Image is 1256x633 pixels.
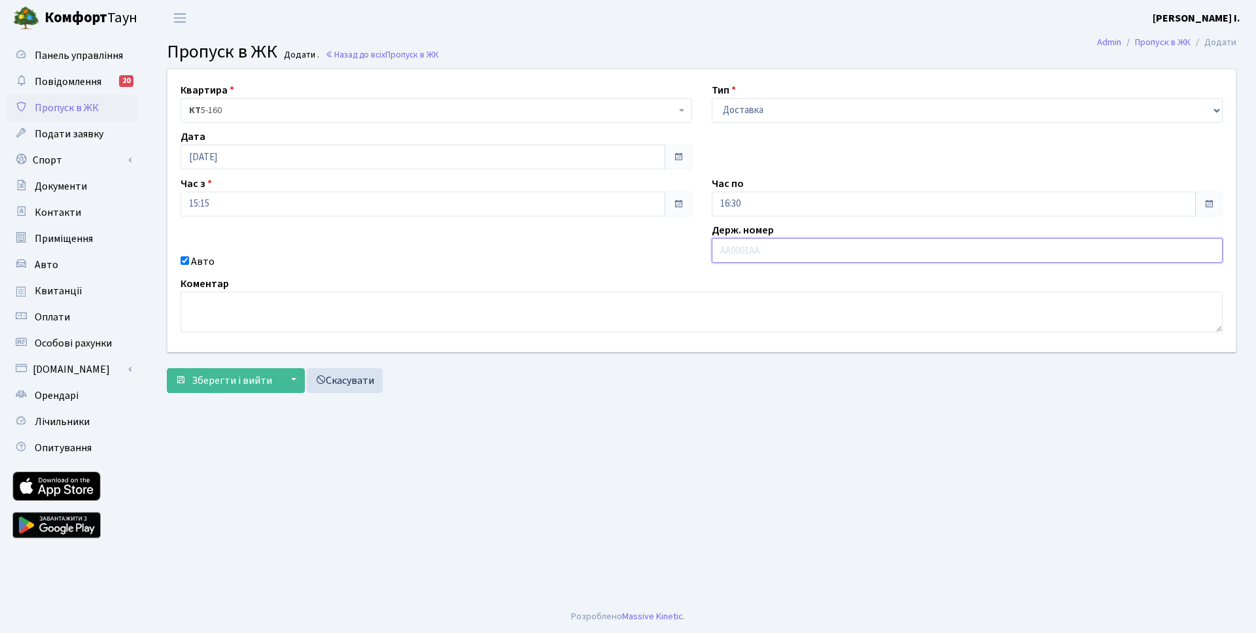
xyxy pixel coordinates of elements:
span: Лічильники [35,415,90,429]
nav: breadcrumb [1077,29,1256,56]
b: КТ [189,104,201,117]
span: Квитанції [35,284,82,298]
label: Тип [712,82,736,98]
span: Пропуск в ЖК [167,39,277,65]
span: Приміщення [35,231,93,246]
label: Дата [181,129,205,145]
a: Контакти [7,199,137,226]
a: Авто [7,252,137,278]
a: Документи [7,173,137,199]
span: <b>КТ</b>&nbsp;&nbsp;&nbsp;&nbsp;5-160 [189,104,676,117]
a: Повідомлення20 [7,69,137,95]
a: Лічильники [7,409,137,435]
span: Зберегти і вийти [192,373,272,388]
button: Переключити навігацію [164,7,196,29]
span: <b>КТ</b>&nbsp;&nbsp;&nbsp;&nbsp;5-160 [181,98,692,123]
a: Квитанції [7,278,137,304]
a: Назад до всіхПропуск в ЖК [325,48,439,61]
label: Держ. номер [712,222,774,238]
small: Додати . [281,50,319,61]
div: Розроблено . [571,609,685,624]
label: Квартира [181,82,234,98]
label: Коментар [181,276,229,292]
a: Спорт [7,147,137,173]
a: Опитування [7,435,137,461]
a: Massive Kinetic [622,609,683,623]
a: Орендарі [7,383,137,409]
b: [PERSON_NAME] І. [1153,11,1240,26]
a: [DOMAIN_NAME] [7,356,137,383]
span: Пропуск в ЖК [385,48,439,61]
label: Авто [191,254,215,269]
span: Оплати [35,310,70,324]
span: Контакти [35,205,81,220]
span: Подати заявку [35,127,103,141]
a: Подати заявку [7,121,137,147]
a: Admin [1097,35,1121,49]
span: Документи [35,179,87,194]
label: Час з [181,176,212,192]
input: AA0001AA [712,238,1223,263]
a: [PERSON_NAME] І. [1153,10,1240,26]
a: Приміщення [7,226,137,252]
b: Комфорт [44,7,107,28]
span: Опитування [35,441,92,455]
a: Пропуск в ЖК [1135,35,1191,49]
span: Особові рахунки [35,336,112,351]
a: Скасувати [307,368,383,393]
li: Додати [1191,35,1236,50]
span: Повідомлення [35,75,101,89]
span: Орендарі [35,388,78,403]
a: Особові рахунки [7,330,137,356]
a: Оплати [7,304,137,330]
img: logo.png [13,5,39,31]
a: Панель управління [7,43,137,69]
span: Таун [44,7,137,29]
span: Авто [35,258,58,272]
label: Час по [712,176,744,192]
a: Пропуск в ЖК [7,95,137,121]
span: Панель управління [35,48,123,63]
button: Зберегти і вийти [167,368,281,393]
div: 20 [119,75,133,87]
span: Пропуск в ЖК [35,101,99,115]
